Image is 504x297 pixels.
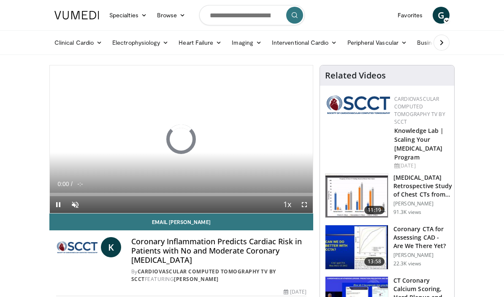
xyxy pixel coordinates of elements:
[296,196,313,213] button: Fullscreen
[174,275,219,283] a: [PERSON_NAME]
[393,173,455,199] h3: [MEDICAL_DATA] Retrospective Study of Chest CTs from [GEOGRAPHIC_DATA]: What is the Re…
[393,209,421,216] p: 91.3K views
[394,127,444,161] a: Knowledge Lab | Scaling Your [MEDICAL_DATA] Program
[325,225,449,270] a: 13:58 Coronary CTA for Assessing CAD - Are We There Yet? [PERSON_NAME] 22.3K views
[393,7,428,24] a: Favorites
[107,34,173,51] a: Electrophysiology
[50,193,313,196] div: Progress Bar
[131,237,306,265] h4: Coronary Inflammation Predicts Cardiac Risk in Patients with No and Moderate Coronary [MEDICAL_DATA]
[327,95,390,114] img: 51a70120-4f25-49cc-93a4-67582377e75f.png.150x105_q85_autocrop_double_scale_upscale_version-0.2.png
[325,70,386,81] h4: Related Videos
[364,206,385,214] span: 11:19
[77,181,83,187] span: -:-
[104,7,152,24] a: Specialties
[284,288,306,296] div: [DATE]
[49,34,107,51] a: Clinical Cardio
[325,225,388,269] img: 34b2b9a4-89e5-4b8c-b553-8a638b61a706.150x105_q85_crop-smart_upscale.jpg
[393,200,455,207] p: [PERSON_NAME]
[412,34,455,51] a: Business
[393,260,421,267] p: 22.3K views
[101,237,121,257] a: K
[152,7,191,24] a: Browse
[325,173,449,218] a: 11:19 [MEDICAL_DATA] Retrospective Study of Chest CTs from [GEOGRAPHIC_DATA]: What is the Re… [PE...
[267,34,342,51] a: Interventional Cardio
[394,95,445,125] a: Cardiovascular Computed Tomography TV by SCCT
[393,252,449,259] p: [PERSON_NAME]
[433,7,450,24] a: G
[393,225,449,250] h3: Coronary CTA for Assessing CAD - Are We There Yet?
[71,181,73,187] span: /
[227,34,267,51] a: Imaging
[56,237,98,257] img: Cardiovascular Computed Tomography TV by SCCT
[131,268,306,283] div: By FEATURING
[394,162,447,170] div: [DATE]
[342,34,412,51] a: Peripheral Vascular
[54,11,99,19] img: VuMedi Logo
[49,213,313,230] a: Email [PERSON_NAME]
[279,196,296,213] button: Playback Rate
[325,174,388,218] img: c2eb46a3-50d3-446d-a553-a9f8510c7760.150x105_q85_crop-smart_upscale.jpg
[364,257,385,266] span: 13:58
[199,5,305,25] input: Search topics, interventions
[67,196,84,213] button: Unmute
[50,196,67,213] button: Pause
[173,34,227,51] a: Heart Failure
[50,65,313,213] video-js: Video Player
[57,181,69,187] span: 0:00
[131,268,276,283] a: Cardiovascular Computed Tomography TV by SCCT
